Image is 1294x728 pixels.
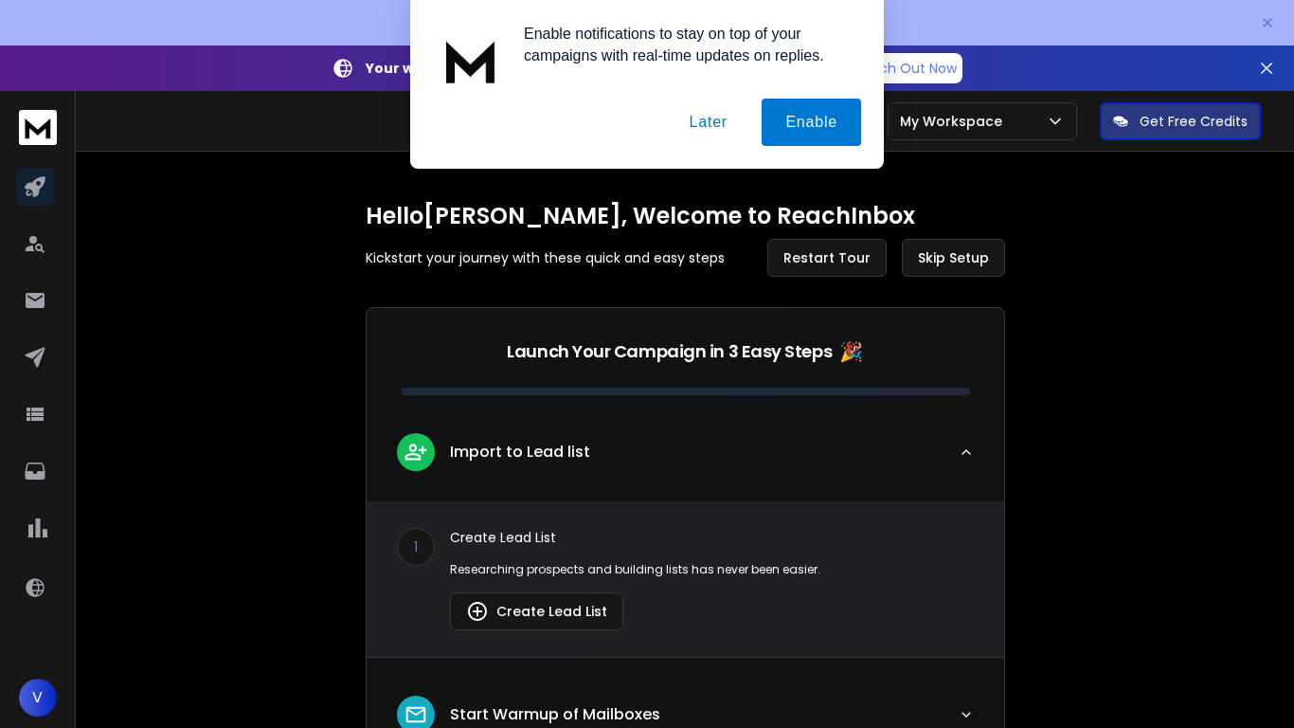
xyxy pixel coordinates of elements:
[404,702,428,727] img: lead
[918,248,989,267] span: Skip Setup
[366,248,725,267] p: Kickstart your journey with these quick and easy steps
[509,23,861,66] div: Enable notifications to stay on top of your campaigns with real-time updates on replies.
[507,338,832,365] p: Launch Your Campaign in 3 Easy Steps
[450,528,974,547] p: Create Lead List
[404,440,428,464] img: lead
[397,528,435,566] div: 1
[450,441,590,464] p: Import to Lead list
[665,99,750,146] button: Later
[367,418,1004,501] button: leadImport to Lead list
[433,23,509,99] img: notification icon
[767,239,887,277] button: Restart Tour
[450,562,974,577] p: Researching prospects and building lists has never been easier.
[450,703,660,726] p: Start Warmup of Mailboxes
[839,338,863,365] span: 🎉
[19,679,57,717] button: V
[466,600,489,623] img: lead
[762,99,861,146] button: Enable
[366,201,1005,231] h1: Hello [PERSON_NAME] , Welcome to ReachInbox
[367,501,1004,657] div: leadImport to Lead list
[450,592,623,630] button: Create Lead List
[902,239,1005,277] button: Skip Setup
